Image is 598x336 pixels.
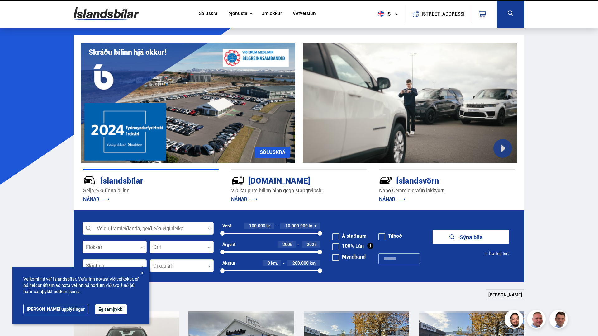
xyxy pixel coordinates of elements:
a: Söluskrá [199,11,217,17]
p: Selja eða finna bílinn [83,187,219,194]
span: 10.000.000 [285,223,308,229]
span: km. [310,261,317,266]
button: Þjónusta [228,11,247,16]
img: svg+xml;base64,PHN2ZyB4bWxucz0iaHR0cDovL3d3dy53My5vcmcvMjAwMC9zdmciIHdpZHRoPSI1MTIiIGhlaWdodD0iNT... [378,11,384,17]
div: Íslandsbílar [83,175,197,185]
a: [STREET_ADDRESS] [407,5,468,23]
span: km. [271,261,278,266]
label: Á staðnum [332,233,367,238]
span: 2005 [282,241,292,247]
p: Nano Ceramic grafín lakkvörn [379,187,515,194]
span: 2025 [307,241,317,247]
div: [DOMAIN_NAME] [231,175,344,185]
span: 0 [268,260,270,266]
div: Íslandsvörn [379,175,492,185]
span: is [376,11,391,17]
img: nhp88E3Fdnt1Opn2.png [505,311,524,329]
a: SÖLUSKRÁ [255,147,290,158]
button: is [376,5,404,23]
a: Um okkur [261,11,282,17]
span: kr. [266,223,271,228]
h1: Skráðu bílinn hjá okkur! [88,48,166,56]
div: Verð [222,223,231,228]
img: tr5P-W3DuiFaO7aO.svg [231,174,244,187]
span: 200.000 [292,260,309,266]
img: eKx6w-_Home_640_.png [81,43,295,163]
img: -Svtn6bYgwAsiwNX.svg [379,174,392,187]
button: [STREET_ADDRESS] [424,11,462,16]
label: 100% Lán [332,243,364,248]
span: Velkomin á vef Íslandsbílar. Vefurinn notast við vefkökur, ef þú heldur áfram að nota vefinn þá h... [23,276,139,295]
a: NÁNAR [379,196,406,203]
a: [PERSON_NAME] [486,289,524,300]
p: Við kaupum bílinn þinn gegn staðgreiðslu [231,187,367,194]
div: Akstur [222,261,235,266]
img: JRvxyua_JYH6wB4c.svg [83,174,96,187]
button: Ítarleg leit [484,247,509,261]
a: [PERSON_NAME] upplýsingar [23,304,88,314]
span: 100.000 [249,223,265,229]
button: Ég samþykki [95,304,127,314]
a: NÁNAR [83,196,110,203]
img: FbJEzSuNWCJXmdc-.webp [550,311,569,329]
button: Sýna bíla [433,230,509,244]
span: + [314,223,317,228]
a: Vefverslun [293,11,316,17]
div: Árgerð [222,242,235,247]
a: NÁNAR [231,196,258,203]
label: Myndband [332,254,366,259]
span: kr. [309,223,313,228]
img: siFngHWaQ9KaOqBr.png [528,311,547,329]
img: G0Ugv5HjCgRt.svg [74,4,139,24]
label: Tilboð [378,233,402,238]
